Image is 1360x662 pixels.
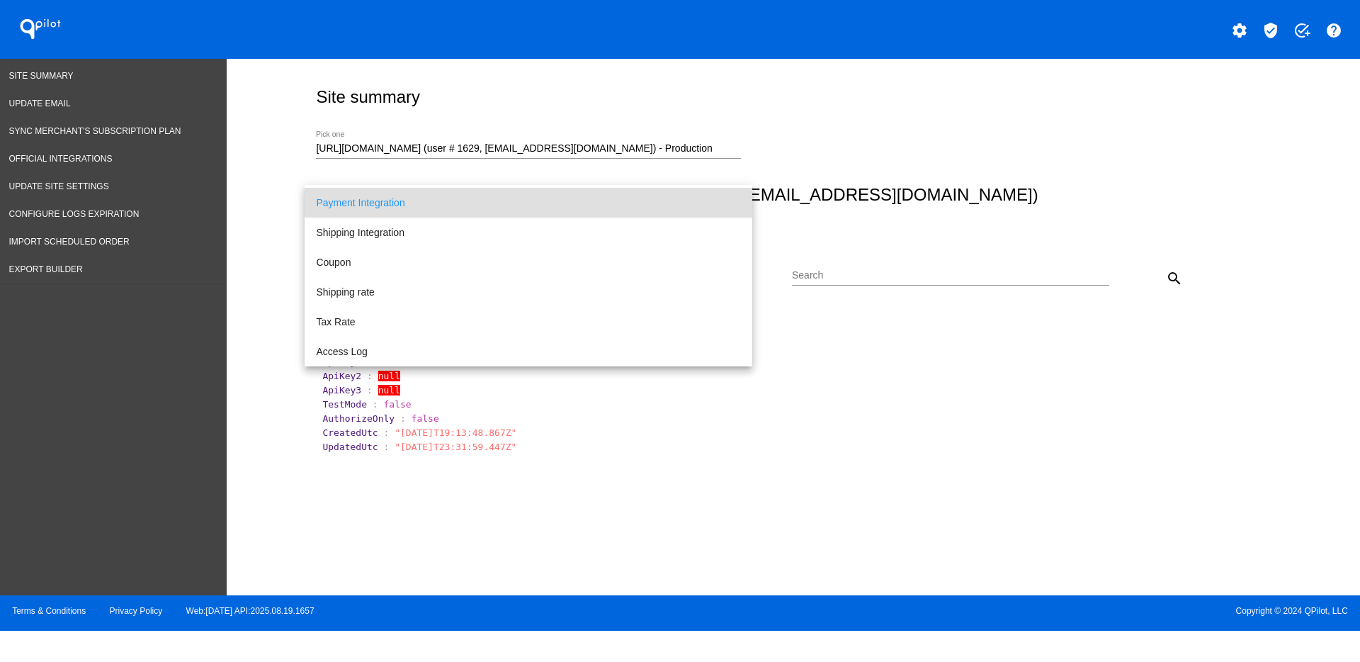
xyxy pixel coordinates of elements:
[316,307,741,337] span: Tax Rate
[316,218,741,247] span: Shipping Integration
[316,247,741,277] span: Coupon
[316,277,741,307] span: Shipping rate
[316,337,741,366] span: Access Log
[316,188,741,218] span: Payment Integration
